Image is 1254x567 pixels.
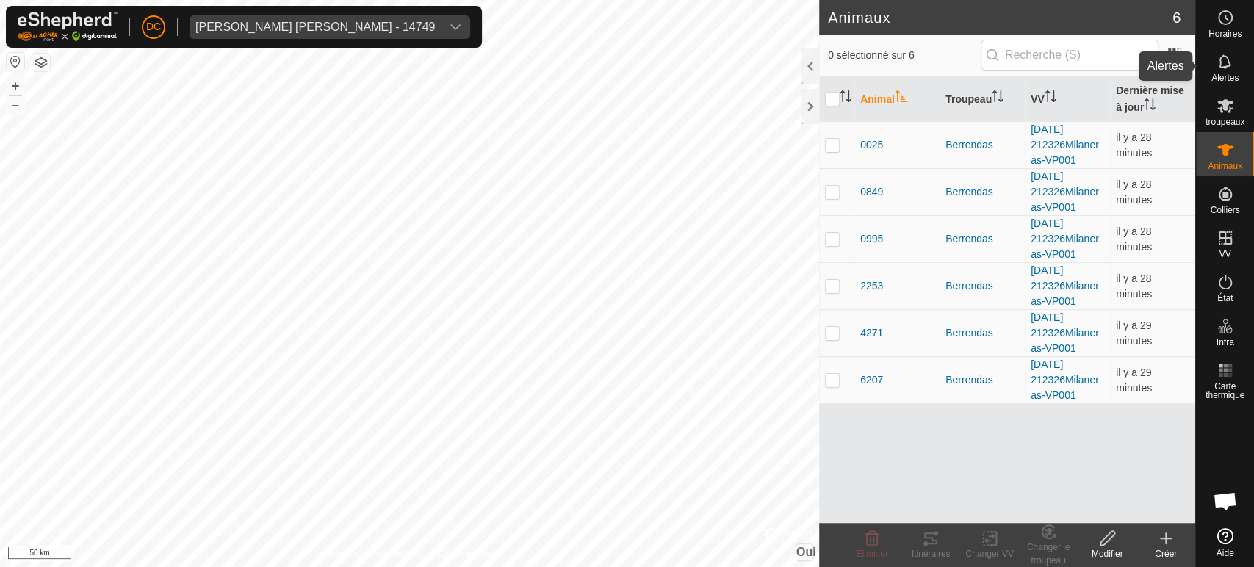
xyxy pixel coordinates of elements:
[1116,178,1152,206] font: il y a 28 minutes
[860,280,883,292] font: 2253
[319,548,420,561] a: politique de confidentialité
[190,15,441,39] span: Soraya Barquero Lorenzo - 14749
[860,93,895,105] font: Animal
[1208,161,1242,171] font: Animaux
[1219,249,1230,259] font: VV
[1216,548,1233,558] font: Aide
[992,93,1003,104] p-sorticon: Activer pour trier
[981,40,1158,71] input: Recherche (S)
[1116,225,1152,253] font: il y a 28 minutes
[1045,93,1056,104] p-sorticon: Activer pour trier
[1031,93,1045,105] font: VV
[7,96,24,114] button: –
[1116,131,1152,159] span: 1er octobre 2025, 17h35
[945,139,993,151] font: Berrendas
[860,233,883,245] font: 0995
[1031,264,1099,307] a: [DATE] 212326Milaneras-VP001
[1206,117,1244,127] font: troupeaux
[1217,293,1233,303] font: État
[1031,170,1099,213] a: [DATE] 212326Milaneras-VP001
[945,93,992,105] font: Troupeau
[796,544,812,560] button: Oui
[945,280,993,292] font: Berrendas
[912,549,951,559] font: Itinéraires
[828,49,915,61] font: 0 sélectionné sur 6
[796,546,816,558] font: Oui
[1031,123,1099,166] a: [DATE] 212326Milaneras-VP001
[945,327,993,339] font: Berrendas
[945,233,993,245] font: Berrendas
[1031,311,1099,354] a: [DATE] 212326Milaneras-VP001
[319,549,420,560] font: politique de confidentialité
[1116,319,1152,347] font: il y a 29 minutes
[18,12,118,42] img: Logo Gallagher
[1116,272,1152,300] span: 1er octobre 2025, 17h35
[1031,217,1099,260] a: [DATE] 212326Milaneras-VP001
[195,21,435,33] font: [PERSON_NAME] [PERSON_NAME] - 14749
[860,374,883,386] font: 6207
[1116,319,1152,347] span: 1er octobre 2025, 17h35
[1116,131,1152,159] font: il y a 28 minutes
[1116,272,1152,300] font: il y a 28 minutes
[1116,84,1184,113] font: Dernière mise à jour
[1211,73,1239,83] font: Alertes
[1092,549,1123,559] font: Modifier
[146,21,161,32] font: DC
[860,186,883,198] font: 0849
[860,139,883,151] font: 0025
[945,186,993,198] font: Berrendas
[1208,29,1242,39] font: Horaires
[1116,366,1152,394] span: 1er octobre 2025, 17h35
[840,93,851,104] p-sorticon: Activer pour trier
[1216,337,1233,347] font: Infra
[895,93,907,104] p-sorticon: Activer pour trier
[12,97,19,112] font: –
[945,374,993,386] font: Berrendas
[438,548,500,561] a: Contactez-nous
[1155,549,1177,559] font: Créer
[1031,358,1099,401] a: [DATE] 212326Milaneras-VP001
[438,549,500,560] font: Contactez-nous
[1210,205,1239,215] font: Colliers
[1144,101,1156,112] p-sorticon: Activer pour trier
[1116,225,1152,253] span: 1er octobre 2025, 17h35
[1206,381,1244,400] font: Carte thermique
[1116,178,1152,206] span: 1er octobre 2025, 17h35
[1116,366,1152,394] font: il y a 29 minutes
[1172,10,1181,26] font: 6
[965,549,1013,559] font: Changer VV
[32,54,50,71] button: Couches de carte
[7,53,24,71] button: Réinitialiser la carte
[1203,479,1247,523] div: Open chat
[1027,542,1070,566] font: Changer le troupeau
[1196,522,1254,563] a: Aide
[12,78,20,93] font: +
[7,77,24,95] button: +
[828,10,891,26] font: Animaux
[860,327,883,339] font: 4271
[856,549,887,559] font: Éliminer
[441,15,470,39] div: déclencheur déroulant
